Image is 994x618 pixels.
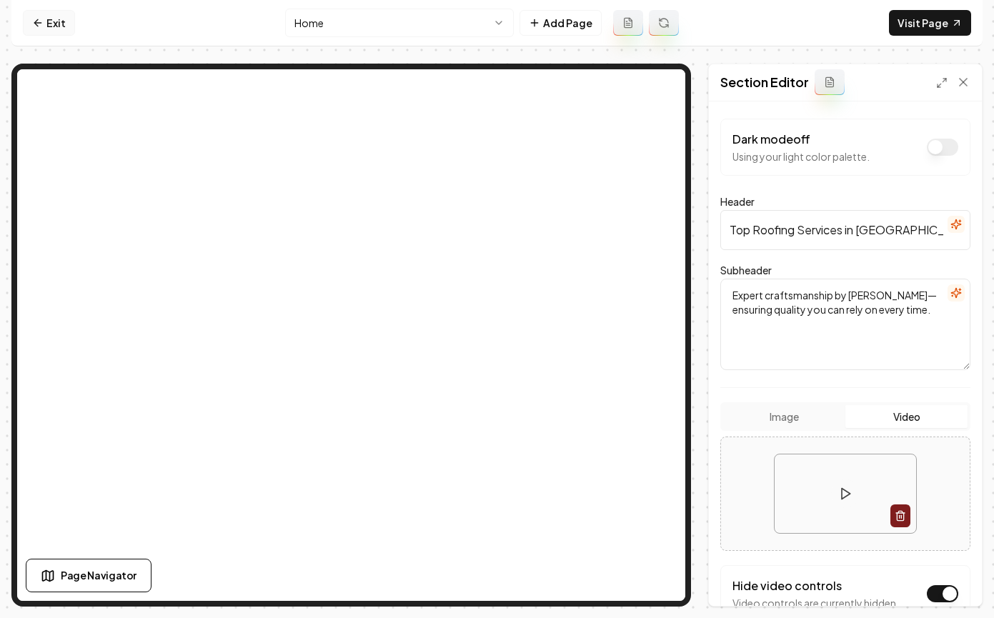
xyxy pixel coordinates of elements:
[520,10,602,36] button: Add Page
[889,10,971,36] a: Visit Page
[26,559,151,592] button: Page Navigator
[723,405,845,428] button: Image
[720,72,809,92] h2: Section Editor
[720,210,970,250] input: Header
[815,69,845,95] button: Add admin section prompt
[61,568,136,583] span: Page Navigator
[732,596,896,610] p: Video controls are currently hidden
[613,10,643,36] button: Add admin page prompt
[720,195,755,208] label: Header
[845,405,968,428] button: Video
[732,131,810,146] label: Dark mode off
[732,149,870,164] p: Using your light color palette.
[720,264,772,276] label: Subheader
[23,10,75,36] a: Exit
[732,578,842,593] label: Hide video controls
[649,10,679,36] button: Regenerate page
